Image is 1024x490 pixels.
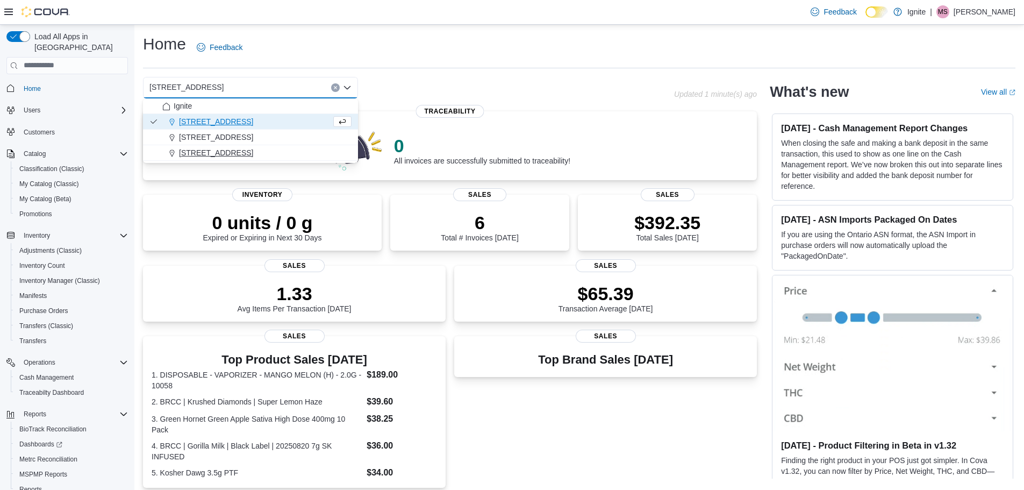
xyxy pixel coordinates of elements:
[174,101,192,111] span: Ignite
[11,243,132,258] button: Adjustments (Classic)
[11,207,132,222] button: Promotions
[15,162,89,175] a: Classification (Classic)
[367,466,437,479] dd: $34.00
[2,103,132,118] button: Users
[367,395,437,408] dd: $39.60
[19,292,47,300] span: Manifests
[19,104,45,117] button: Users
[558,283,653,304] p: $65.39
[367,413,437,425] dd: $38.25
[11,385,132,400] button: Traceabilty Dashboard
[641,188,694,201] span: Sales
[15,208,56,221] a: Promotions
[15,274,128,287] span: Inventory Manager (Classic)
[149,81,224,94] span: [STREET_ADDRESS]
[143,98,358,114] button: Ignite
[2,407,132,422] button: Reports
[538,353,673,366] h3: Top Brand Sales [DATE]
[781,440,1004,451] h3: [DATE] - Product Filtering in Beta in v1.32
[394,135,570,157] p: 0
[15,468,128,481] span: MSPMP Reports
[981,88,1015,96] a: View allExternal link
[15,453,128,466] span: Metrc Reconciliation
[1009,89,1015,96] svg: External link
[24,410,46,418] span: Reports
[634,212,700,233] p: $392.35
[11,273,132,288] button: Inventory Manager (Classic)
[15,319,128,332] span: Transfers (Classic)
[19,408,128,421] span: Reports
[19,125,128,139] span: Customers
[15,208,128,221] span: Promotions
[930,5,932,18] p: |
[331,83,340,92] button: Clear input
[576,259,636,272] span: Sales
[24,150,46,158] span: Catalog
[367,439,437,452] dd: $36.00
[15,423,128,436] span: BioTrack Reconciliation
[19,356,60,369] button: Operations
[19,147,50,160] button: Catalog
[11,303,132,318] button: Purchase Orders
[152,441,362,462] dt: 4. BRCC | Gorilla Milk | Black Label | 20250820 7g SK INFUSED
[11,422,132,437] button: BioTrack Reconciliation
[938,5,948,18] span: MS
[15,438,128,451] span: Dashboards
[15,259,128,272] span: Inventory Count
[19,104,128,117] span: Users
[152,414,362,435] dt: 3. Green Hornet Green Apple Sativa High Dose 400mg 10 Pack
[19,261,65,270] span: Inventory Count
[19,455,77,464] span: Metrc Reconciliation
[15,244,86,257] a: Adjustments (Classic)
[22,6,70,17] img: Cova
[19,82,45,95] a: Home
[15,193,76,205] a: My Catalog (Beta)
[15,423,91,436] a: BioTrack Reconciliation
[19,356,128,369] span: Operations
[19,425,87,434] span: BioTrack Reconciliation
[781,123,1004,133] h3: [DATE] - Cash Management Report Changes
[24,358,55,367] span: Operations
[2,355,132,370] button: Operations
[2,146,132,161] button: Catalog
[865,6,888,18] input: Dark Mode
[19,210,52,218] span: Promotions
[19,440,62,449] span: Dashboards
[15,289,128,302] span: Manifests
[634,212,700,242] div: Total Sales [DATE]
[15,274,104,287] a: Inventory Manager (Classic)
[143,98,358,161] div: Choose from the following options
[936,5,949,18] div: Maddison Smith
[15,319,77,332] a: Transfers (Classic)
[15,453,82,466] a: Metrc Reconciliation
[15,371,78,384] a: Cash Management
[394,135,570,165] div: All invoices are successfully submitted to traceability!
[806,1,861,23] a: Feedback
[232,188,292,201] span: Inventory
[11,161,132,176] button: Classification (Classic)
[203,212,322,242] div: Expired or Expiring in Next 30 Days
[179,147,253,158] span: [STREET_ADDRESS]
[15,244,128,257] span: Adjustments (Classic)
[15,335,128,347] span: Transfers
[11,258,132,273] button: Inventory Count
[15,468,71,481] a: MSPMP Reports
[238,283,352,313] div: Avg Items Per Transaction [DATE]
[15,304,73,317] a: Purchase Orders
[11,452,132,467] button: Metrc Reconciliation
[19,388,84,397] span: Traceabilty Dashboard
[11,370,132,385] button: Cash Management
[954,5,1015,18] p: [PERSON_NAME]
[264,259,325,272] span: Sales
[203,212,322,233] p: 0 units / 0 g
[11,437,132,452] a: Dashboards
[770,83,849,101] h2: What's new
[143,145,358,161] button: [STREET_ADDRESS]
[24,84,41,93] span: Home
[152,353,437,366] h3: Top Product Sales [DATE]
[781,214,1004,225] h3: [DATE] - ASN Imports Packaged On Dates
[19,408,51,421] button: Reports
[24,128,55,137] span: Customers
[15,177,83,190] a: My Catalog (Classic)
[15,371,128,384] span: Cash Management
